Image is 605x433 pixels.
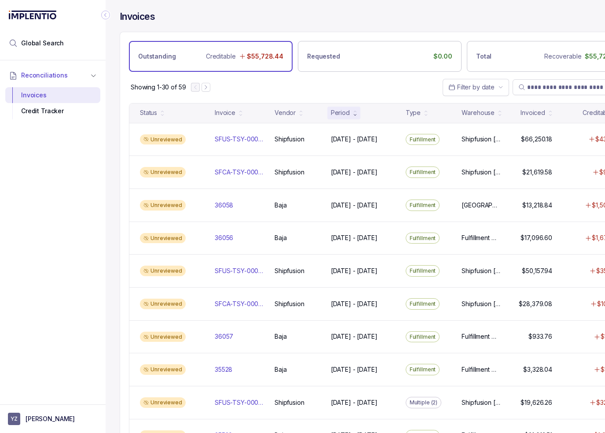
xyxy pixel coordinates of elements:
[523,365,552,374] p: $3,328.04
[131,83,186,92] div: Remaining page entries
[131,83,186,92] p: Showing 1-30 of 59
[521,233,552,242] p: $17,096.60
[21,71,68,80] span: Reconciliations
[462,398,500,407] p: Shipfusion [GEOGRAPHIC_DATA], Shipfusion [GEOGRAPHIC_DATA]
[206,52,236,61] p: Creditable
[522,201,552,210] p: $13,218.84
[275,332,286,341] p: Baja
[140,332,186,342] div: Unreviewed
[521,398,552,407] p: $19,626.26
[410,300,436,308] p: Fulfillment
[215,266,264,275] p: SFUS-TSY-00067
[21,39,64,48] span: Global Search
[433,52,452,61] p: $0.00
[462,266,500,275] p: Shipfusion [GEOGRAPHIC_DATA], Shipfusion [GEOGRAPHIC_DATA]
[140,167,186,178] div: Unreviewed
[140,364,186,375] div: Unreviewed
[521,135,552,144] p: $66,250.18
[331,300,378,308] p: [DATE] - [DATE]
[247,52,283,61] p: $55,728.44
[410,135,436,144] p: Fulfillment
[476,52,491,61] p: Total
[215,168,264,177] p: SFCA-TSY-00072
[275,233,286,242] p: Baja
[331,332,378,341] p: [DATE] - [DATE]
[443,79,509,96] button: Date Range Picker
[202,83,210,92] button: Next Page
[12,87,93,103] div: Invoices
[140,108,157,117] div: Status
[462,332,500,341] p: Fulfillment Center (W) / Wholesale, Fulfillment Center / Primary
[331,135,378,144] p: [DATE] - [DATE]
[410,168,436,177] p: Fulfillment
[522,266,552,275] p: $50,157.94
[140,233,186,244] div: Unreviewed
[275,168,304,177] p: Shipfusion
[331,398,378,407] p: [DATE] - [DATE]
[26,414,75,423] p: [PERSON_NAME]
[457,83,495,91] span: Filter by date
[5,66,100,85] button: Reconciliations
[215,300,264,308] p: SFCA-TSY-00071
[12,103,93,119] div: Credit Tracker
[140,266,186,276] div: Unreviewed
[462,365,500,374] p: Fulfillment Center [GEOGRAPHIC_DATA] / [US_STATE], [US_STATE]-Wholesale / [US_STATE]-Wholesale
[410,201,436,210] p: Fulfillment
[215,135,264,144] p: SFUS-TSY-00068
[275,108,296,117] div: Vendor
[307,52,340,61] p: Requested
[462,168,500,177] p: Shipfusion [GEOGRAPHIC_DATA]
[8,413,98,425] button: User initials[PERSON_NAME]
[410,333,436,341] p: Fulfillment
[140,397,186,408] div: Unreviewed
[410,365,436,374] p: Fulfillment
[140,134,186,145] div: Unreviewed
[215,201,233,210] p: 36058
[275,300,304,308] p: Shipfusion
[331,168,378,177] p: [DATE] - [DATE]
[410,234,436,243] p: Fulfillment
[331,233,378,242] p: [DATE] - [DATE]
[215,398,264,407] p: SFUS-TSY-00066
[528,332,552,341] p: $933.76
[462,233,500,242] p: Fulfillment Center / Primary
[410,398,438,407] p: Multiple (2)
[100,10,111,20] div: Collapse Icon
[275,201,286,210] p: Baja
[544,52,581,61] p: Recoverable
[331,201,378,210] p: [DATE] - [DATE]
[215,108,235,117] div: Invoice
[521,108,545,117] div: Invoiced
[462,135,500,144] p: Shipfusion [GEOGRAPHIC_DATA], Shipfusion [GEOGRAPHIC_DATA]
[462,108,495,117] div: Warehouse
[140,299,186,309] div: Unreviewed
[215,332,233,341] p: 36057
[120,11,155,23] h4: Invoices
[5,85,100,121] div: Reconciliations
[331,108,350,117] div: Period
[462,201,500,210] p: [GEOGRAPHIC_DATA] [GEOGRAPHIC_DATA] / [US_STATE]
[462,300,500,308] p: Shipfusion [GEOGRAPHIC_DATA]
[522,168,552,177] p: $21,619.58
[275,365,286,374] p: Baja
[331,365,378,374] p: [DATE] - [DATE]
[275,266,304,275] p: Shipfusion
[275,135,304,144] p: Shipfusion
[215,365,232,374] p: 35528
[8,413,20,425] span: User initials
[140,200,186,211] div: Unreviewed
[519,300,552,308] p: $28,379.08
[331,266,378,275] p: [DATE] - [DATE]
[215,233,233,242] p: 36056
[448,83,495,92] search: Date Range Picker
[406,108,421,117] div: Type
[138,52,176,61] p: Outstanding
[410,266,436,275] p: Fulfillment
[275,398,304,407] p: Shipfusion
